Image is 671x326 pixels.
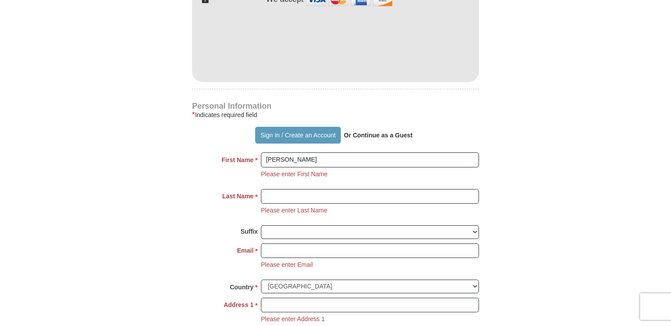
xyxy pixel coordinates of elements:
[192,110,479,120] div: Indicates required field
[224,299,254,311] strong: Address 1
[237,244,253,257] strong: Email
[261,170,328,178] li: Please enter First Name
[344,132,413,139] strong: Or Continue as a Guest
[241,225,258,238] strong: Suffix
[222,190,254,202] strong: Last Name
[192,102,479,110] h4: Personal Information
[255,127,340,144] button: Sign In / Create an Account
[222,154,253,166] strong: First Name
[230,281,254,293] strong: Country
[261,206,327,215] li: Please enter Last Name
[261,315,325,323] li: Please enter Address 1
[261,260,313,269] li: Please enter Email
